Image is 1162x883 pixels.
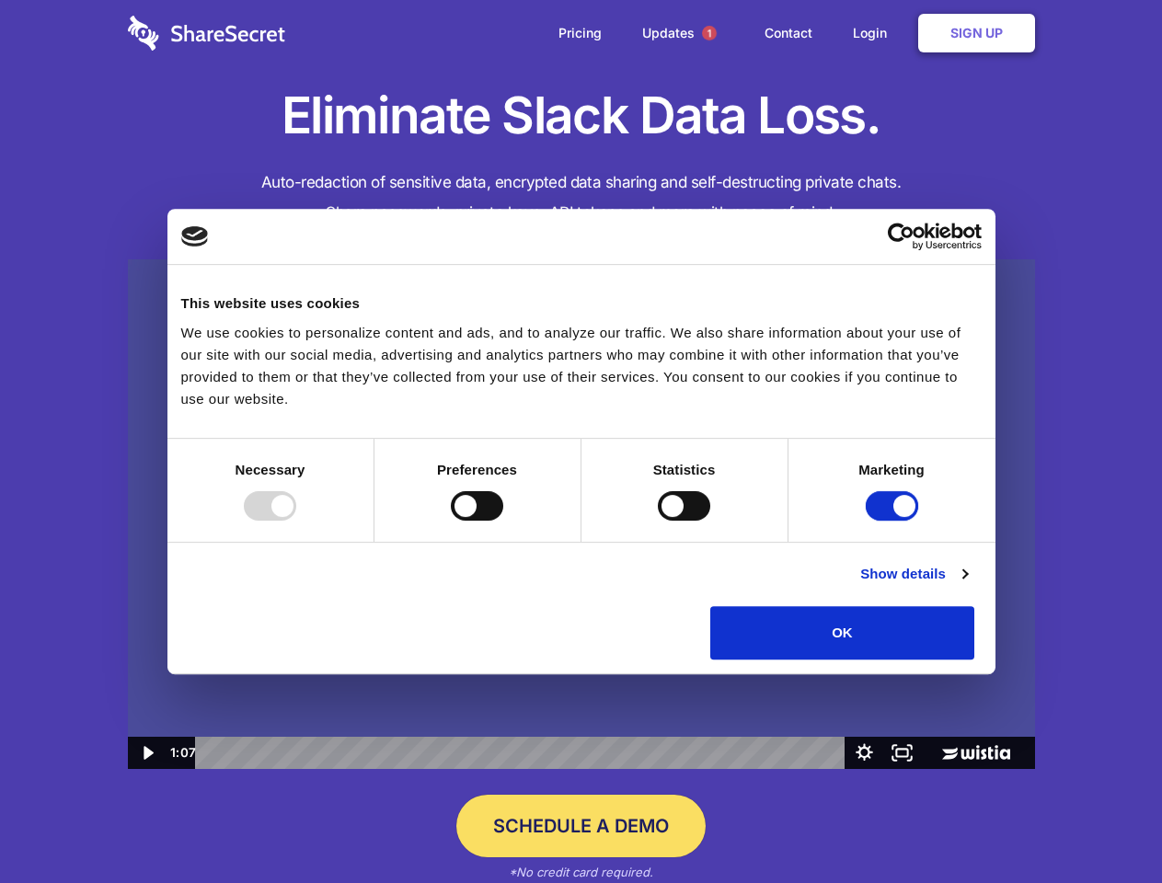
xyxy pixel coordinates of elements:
[128,16,285,51] img: logo-wordmark-white-trans-d4663122ce5f474addd5e946df7df03e33cb6a1c49d2221995e7729f52c070b2.svg
[834,5,915,62] a: Login
[210,737,836,769] div: Playbar
[653,462,716,477] strong: Statistics
[860,563,967,585] a: Show details
[509,865,653,879] em: *No credit card required.
[181,322,982,410] div: We use cookies to personalize content and ads, and to analyze our traffic. We also share informat...
[456,795,706,857] a: Schedule a Demo
[883,737,921,769] button: Fullscreen
[540,5,620,62] a: Pricing
[181,292,982,315] div: This website uses cookies
[846,737,883,769] button: Show settings menu
[858,462,925,477] strong: Marketing
[1070,791,1140,861] iframe: Drift Widget Chat Controller
[918,14,1035,52] a: Sign Up
[821,223,982,250] a: Usercentrics Cookiebot - opens in a new window
[181,226,209,247] img: logo
[437,462,517,477] strong: Preferences
[128,259,1035,770] img: Sharesecret
[746,5,831,62] a: Contact
[128,167,1035,228] h4: Auto-redaction of sensitive data, encrypted data sharing and self-destructing private chats. Shar...
[236,462,305,477] strong: Necessary
[921,737,1034,769] a: Wistia Logo -- Learn More
[702,26,717,40] span: 1
[710,606,974,659] button: OK
[128,83,1035,149] h1: Eliminate Slack Data Loss.
[128,737,166,769] button: Play Video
